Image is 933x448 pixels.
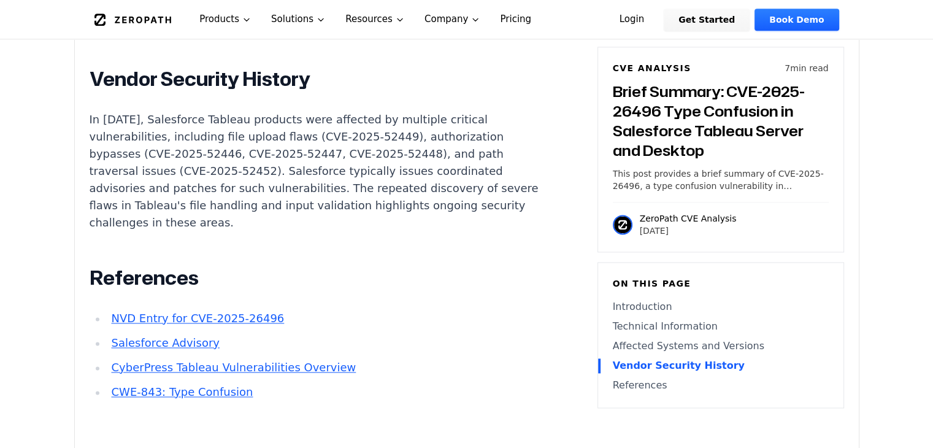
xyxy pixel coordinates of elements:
h6: On this page [613,277,829,290]
h2: References [90,266,546,290]
a: NVD Entry for CVE-2025-26496 [111,312,284,325]
a: Technical Information [613,319,829,334]
h3: Brief Summary: CVE-2025-26496 Type Confusion in Salesforce Tableau Server and Desktop [613,82,829,160]
a: Salesforce Advisory [111,336,219,349]
a: Get Started [664,9,750,31]
p: This post provides a brief summary of CVE-2025-26496, a type confusion vulnerability in Salesforc... [613,168,829,192]
a: CWE-843: Type Confusion [111,385,253,398]
img: ZeroPath CVE Analysis [613,215,632,234]
p: 7 min read [785,62,828,74]
a: Vendor Security History [613,358,829,373]
a: Affected Systems and Versions [613,339,829,353]
h6: CVE Analysis [613,62,691,74]
p: [DATE] [640,225,737,237]
p: In [DATE], Salesforce Tableau products were affected by multiple critical vulnerabilities, includ... [90,111,546,231]
a: Introduction [613,299,829,314]
a: References [613,378,829,393]
a: CyberPress Tableau Vulnerabilities Overview [111,361,356,374]
h2: Vendor Security History [90,67,546,91]
a: Book Demo [754,9,839,31]
a: Login [605,9,659,31]
p: ZeroPath CVE Analysis [640,212,737,225]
